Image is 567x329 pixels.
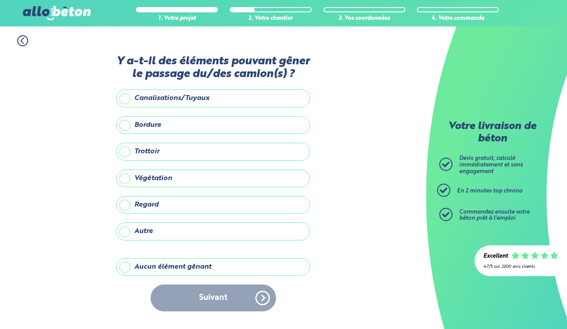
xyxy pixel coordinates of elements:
label: Canalisations/Tuyaux [116,89,310,107]
label: Bordure [116,116,310,134]
p: Votre livraison de béton [442,121,543,145]
div: 4.7/5 sur 2300 avis clients [483,264,558,269]
iframe: Help widget launcher [489,295,557,319]
label: Aucun élément gênant [116,258,310,276]
div: 3. Vos coordonnées [324,15,405,22]
span: Commandez ensuite votre béton prêt à l'emploi [459,209,530,222]
label: Végétation [116,170,310,187]
img: allobéton [23,6,91,20]
span: Devis gratuit, calculé immédiatement et sans engagement [459,155,523,174]
label: Autre [116,222,310,240]
label: Trottoir [116,143,310,160]
label: Regard [116,196,310,214]
div: 4. Votre commande [417,15,499,22]
span: En 2 minutes top chrono [457,188,523,194]
div: 2. Votre chantier [230,15,312,22]
div: Excellent [483,253,508,260]
label: Y a-t-il des éléments pouvant gêner le passage du/des camion(s) ? [116,55,310,81]
div: 1. Votre projet [136,15,218,22]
